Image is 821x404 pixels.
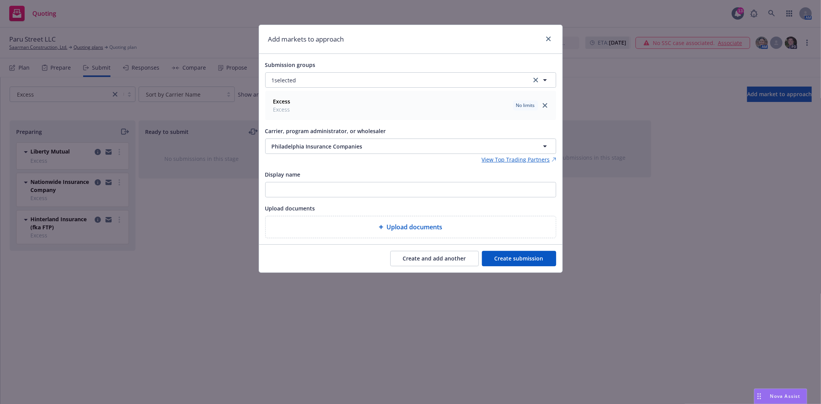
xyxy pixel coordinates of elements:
h1: Add markets to approach [268,34,344,44]
button: Nova Assist [754,389,807,404]
span: Upload documents [265,205,315,212]
span: Submission groups [265,61,316,68]
span: Excess [273,105,291,114]
span: 1 selected [272,76,296,84]
a: clear selection [531,75,540,85]
button: Philadelphia Insurance Companies [265,139,556,154]
span: Nova Assist [770,393,801,399]
button: 1selectedclear selection [265,72,556,88]
a: View Top Trading Partners [482,155,556,164]
span: No limits [516,102,535,109]
span: Display name [265,171,301,178]
span: Carrier, program administrator, or wholesaler [265,127,386,135]
a: close [540,101,550,110]
a: close [544,34,553,43]
div: Drag to move [754,389,764,404]
div: Upload documents [265,216,556,238]
button: Create submission [482,251,556,266]
strong: Excess [273,98,291,105]
span: Philadelphia Insurance Companies [272,142,513,150]
span: Upload documents [386,222,442,232]
button: Create and add another [390,251,479,266]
